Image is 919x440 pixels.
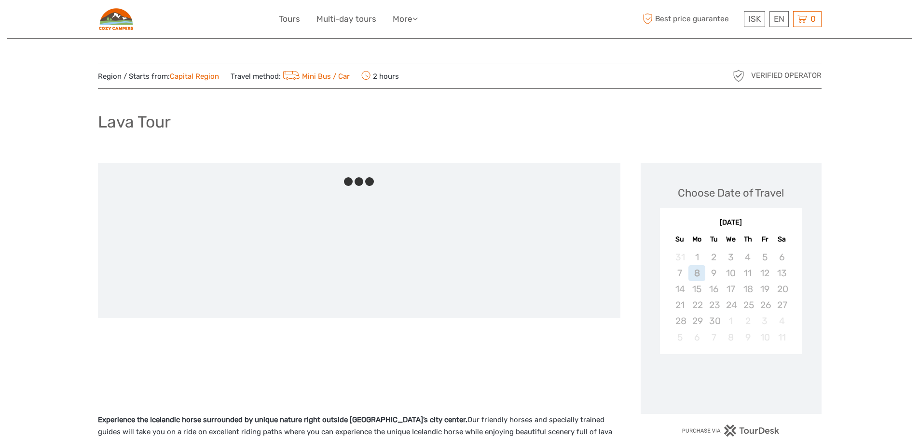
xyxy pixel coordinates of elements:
[748,14,761,24] span: ISK
[731,68,746,84] img: verified_operator_grey_128.png
[740,249,756,265] div: Not available Thursday, September 4th, 2025
[672,297,688,313] div: Not available Sunday, September 21st, 2025
[773,265,790,281] div: Not available Saturday, September 13th, 2025
[705,233,722,246] div: Tu
[688,297,705,313] div: Not available Monday, September 22nd, 2025
[682,425,780,437] img: PurchaseViaTourDesk.png
[722,297,739,313] div: Not available Wednesday, September 24th, 2025
[688,249,705,265] div: Not available Monday, September 1st, 2025
[728,379,734,385] div: Loading...
[672,233,688,246] div: Su
[98,7,134,31] img: 2916-fe44121e-5e7a-41d4-ae93-58bc7d852560_logo_small.png
[740,265,756,281] div: Not available Thursday, September 11th, 2025
[98,71,219,82] span: Region / Starts from:
[740,329,756,345] div: Not available Thursday, October 9th, 2025
[722,313,739,329] div: Not available Wednesday, October 1st, 2025
[678,185,784,200] div: Choose Date of Travel
[641,11,741,27] span: Best price guarantee
[279,12,300,26] a: Tours
[751,71,822,81] span: Verified Operator
[705,329,722,345] div: Not available Tuesday, October 7th, 2025
[756,233,773,246] div: Fr
[672,265,688,281] div: Not available Sunday, September 7th, 2025
[316,12,376,26] a: Multi-day tours
[722,329,739,345] div: Not available Wednesday, October 8th, 2025
[663,249,799,345] div: month 2025-09
[740,281,756,297] div: Not available Thursday, September 18th, 2025
[773,297,790,313] div: Not available Saturday, September 27th, 2025
[660,218,802,228] div: [DATE]
[756,281,773,297] div: Not available Friday, September 19th, 2025
[773,281,790,297] div: Not available Saturday, September 20th, 2025
[740,233,756,246] div: Th
[756,297,773,313] div: Not available Friday, September 26th, 2025
[393,12,418,26] a: More
[705,281,722,297] div: Not available Tuesday, September 16th, 2025
[361,69,399,83] span: 2 hours
[722,233,739,246] div: We
[672,313,688,329] div: Not available Sunday, September 28th, 2025
[809,14,817,24] span: 0
[722,249,739,265] div: Not available Wednesday, September 3rd, 2025
[773,313,790,329] div: Not available Saturday, October 4th, 2025
[170,72,219,81] a: Capital Region
[769,11,789,27] div: EN
[705,265,722,281] div: Not available Tuesday, September 9th, 2025
[98,415,467,424] strong: Experience the Icelandic horse surrounded by unique nature right outside [GEOGRAPHIC_DATA]’s city...
[672,249,688,265] div: Not available Sunday, August 31st, 2025
[688,265,705,281] div: Not available Monday, September 8th, 2025
[688,313,705,329] div: Not available Monday, September 29th, 2025
[756,265,773,281] div: Not available Friday, September 12th, 2025
[98,112,171,132] h1: Lava Tour
[281,72,350,81] a: Mini Bus / Car
[722,265,739,281] div: Not available Wednesday, September 10th, 2025
[688,329,705,345] div: Not available Monday, October 6th, 2025
[756,329,773,345] div: Not available Friday, October 10th, 2025
[688,233,705,246] div: Mo
[672,329,688,345] div: Not available Sunday, October 5th, 2025
[705,297,722,313] div: Not available Tuesday, September 23rd, 2025
[231,69,350,83] span: Travel method:
[705,313,722,329] div: Not available Tuesday, September 30th, 2025
[773,233,790,246] div: Sa
[756,249,773,265] div: Not available Friday, September 5th, 2025
[740,297,756,313] div: Not available Thursday, September 25th, 2025
[756,313,773,329] div: Not available Friday, October 3rd, 2025
[705,249,722,265] div: Not available Tuesday, September 2nd, 2025
[672,281,688,297] div: Not available Sunday, September 14th, 2025
[688,281,705,297] div: Not available Monday, September 15th, 2025
[773,249,790,265] div: Not available Saturday, September 6th, 2025
[773,329,790,345] div: Not available Saturday, October 11th, 2025
[722,281,739,297] div: Not available Wednesday, September 17th, 2025
[740,313,756,329] div: Not available Thursday, October 2nd, 2025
